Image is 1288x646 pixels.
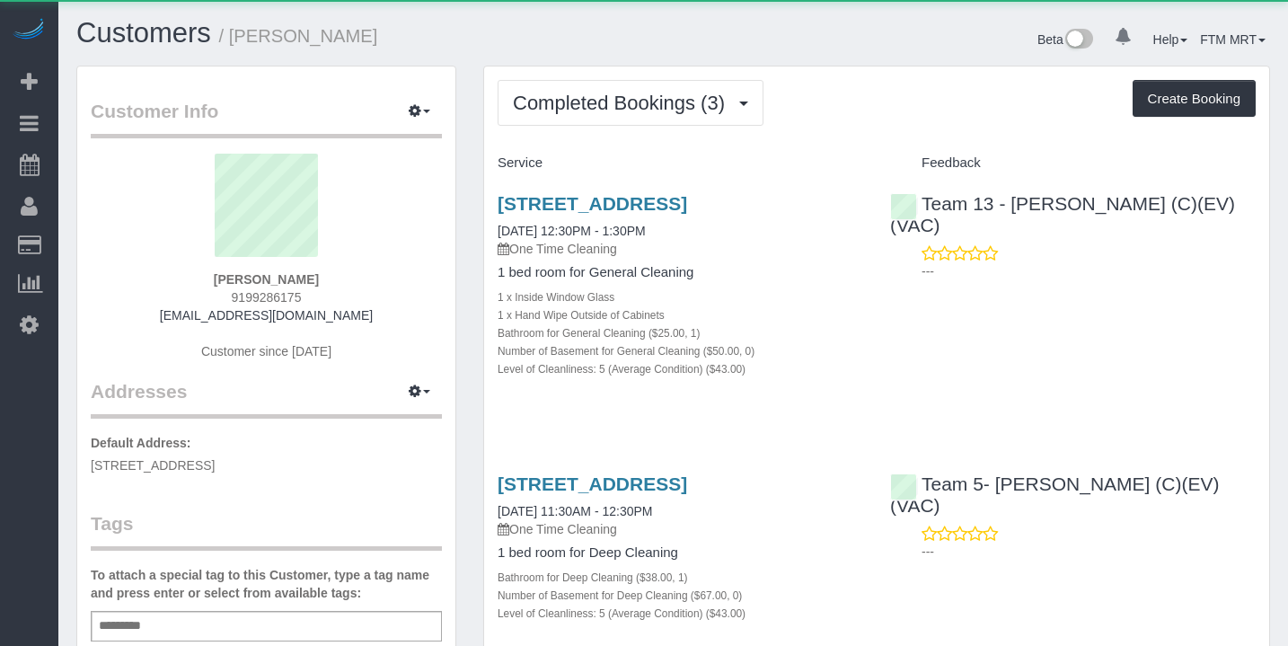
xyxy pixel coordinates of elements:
h4: Service [498,155,863,171]
a: [DATE] 11:30AM - 12:30PM [498,504,652,518]
label: Default Address: [91,434,191,452]
h4: Feedback [890,155,1256,171]
a: Customers [76,17,211,49]
button: Create Booking [1133,80,1256,118]
small: Number of Basement for General Cleaning ($50.00, 0) [498,345,754,358]
small: / [PERSON_NAME] [219,26,378,46]
a: Help [1153,32,1188,47]
small: Level of Cleanliness: 5 (Average Condition) ($43.00) [498,607,745,620]
img: New interface [1063,29,1093,52]
p: --- [922,543,1256,561]
small: Level of Cleanliness: 5 (Average Condition) ($43.00) [498,363,745,376]
small: 1 x Hand Wipe Outside of Cabinets [498,309,665,322]
a: [STREET_ADDRESS] [498,473,687,494]
a: [DATE] 12:30PM - 1:30PM [498,224,646,238]
p: One Time Cleaning [498,520,863,538]
small: Bathroom for Deep Cleaning ($38.00, 1) [498,571,688,584]
h4: 1 bed room for General Cleaning [498,265,863,280]
label: To attach a special tag to this Customer, type a tag name and press enter or select from availabl... [91,566,442,602]
span: Completed Bookings (3) [513,92,734,114]
a: [STREET_ADDRESS] [498,193,687,214]
small: Bathroom for General Cleaning ($25.00, 1) [498,327,700,340]
a: FTM MRT [1200,32,1266,47]
legend: Customer Info [91,98,442,138]
span: [STREET_ADDRESS] [91,458,215,473]
p: --- [922,262,1256,280]
a: [EMAIL_ADDRESS][DOMAIN_NAME] [160,308,373,323]
legend: Tags [91,510,442,551]
a: Beta [1037,32,1093,47]
span: 9199286175 [232,290,302,305]
button: Completed Bookings (3) [498,80,763,126]
a: Team 13 - [PERSON_NAME] (C)(EV)(VAC) [890,193,1235,235]
small: 1 x Inside Window Glass [498,291,614,304]
small: Number of Basement for Deep Cleaning ($67.00, 0) [498,589,742,602]
span: Customer since [DATE] [201,344,331,358]
h4: 1 bed room for Deep Cleaning [498,545,863,561]
a: Team 5- [PERSON_NAME] (C)(EV)(VAC) [890,473,1219,516]
p: One Time Cleaning [498,240,863,258]
strong: [PERSON_NAME] [214,272,319,287]
img: Automaid Logo [11,18,47,43]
